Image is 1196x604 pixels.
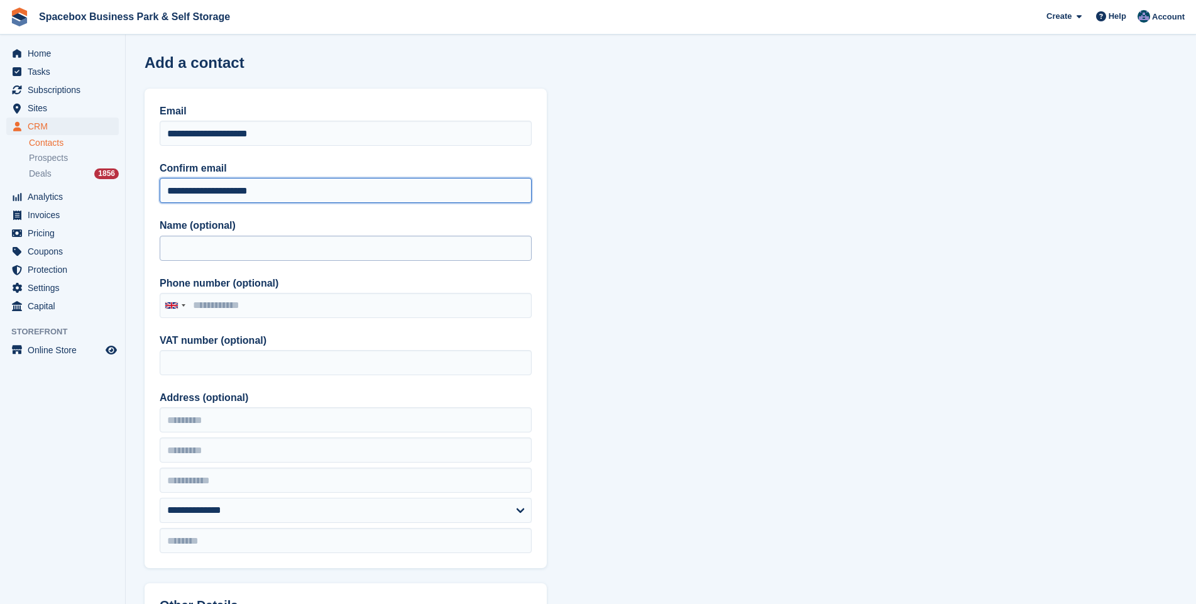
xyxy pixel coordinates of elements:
label: Phone number (optional) [160,276,532,291]
a: menu [6,279,119,297]
a: Prospects [29,151,119,165]
span: Settings [28,279,103,297]
a: menu [6,81,119,99]
a: menu [6,99,119,117]
a: menu [6,297,119,315]
span: Coupons [28,243,103,260]
span: Sites [28,99,103,117]
span: Online Store [28,341,103,359]
span: Account [1152,11,1185,23]
div: United Kingdom: +44 [160,294,189,317]
a: Contacts [29,137,119,149]
h1: Add a contact [145,54,244,71]
a: menu [6,206,119,224]
span: Analytics [28,188,103,206]
label: Email [160,104,532,119]
span: Tasks [28,63,103,80]
label: Address (optional) [160,390,532,405]
span: Capital [28,297,103,315]
span: Invoices [28,206,103,224]
span: Prospects [29,152,68,164]
label: VAT number (optional) [160,333,532,348]
span: Home [28,45,103,62]
a: Preview store [104,343,119,358]
span: Protection [28,261,103,278]
span: Subscriptions [28,81,103,99]
span: Deals [29,168,52,180]
label: Confirm email [160,161,532,176]
span: Storefront [11,326,125,338]
img: stora-icon-8386f47178a22dfd0bd8f6a31ec36ba5ce8667c1dd55bd0f319d3a0aa187defe.svg [10,8,29,26]
a: menu [6,261,119,278]
a: Spacebox Business Park & Self Storage [34,6,235,27]
span: Pricing [28,224,103,242]
a: Deals 1856 [29,167,119,180]
span: Create [1046,10,1072,23]
label: Name (optional) [160,218,532,233]
span: Help [1109,10,1126,23]
img: Daud [1138,10,1150,23]
a: menu [6,45,119,62]
a: menu [6,341,119,359]
a: menu [6,188,119,206]
a: menu [6,224,119,242]
span: CRM [28,118,103,135]
a: menu [6,118,119,135]
a: menu [6,63,119,80]
div: 1856 [94,168,119,179]
a: menu [6,243,119,260]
